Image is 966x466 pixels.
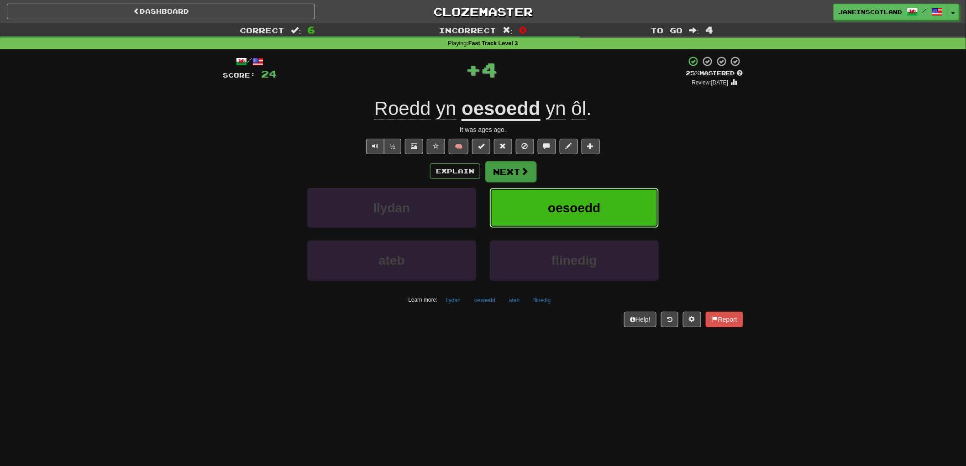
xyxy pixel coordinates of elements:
[436,98,456,120] span: yn
[329,4,637,20] a: Clozemaster
[366,139,384,154] button: Play sentence audio (ctl+space)
[490,241,659,280] button: flinedig
[481,58,497,81] span: 4
[834,4,948,20] a: JaneinScotland /
[686,69,743,78] div: Mastered
[449,139,468,154] button: 🧠
[364,139,401,154] div: Text-to-speech controls
[541,98,592,120] span: .
[485,161,536,182] button: Next
[689,26,699,34] span: :
[494,139,512,154] button: Reset to 0% Mastered (alt+r)
[261,68,277,79] span: 24
[582,139,600,154] button: Add to collection (alt+a)
[548,201,600,215] span: oesoedd
[307,24,315,35] span: 6
[405,139,423,154] button: Show image (alt+x)
[462,98,541,121] u: oesoedd
[409,297,438,303] small: Learn more:
[519,24,527,35] span: 0
[223,71,256,79] span: Score:
[374,98,431,120] span: Roedd
[7,4,315,19] a: Dashboard
[560,139,578,154] button: Edit sentence (alt+d)
[291,26,301,34] span: :
[441,293,466,307] button: llydan
[384,139,401,154] button: ½
[427,139,445,154] button: Favorite sentence (alt+f)
[686,69,699,77] span: 25 %
[651,26,683,35] span: To go
[661,312,678,327] button: Round history (alt+y)
[504,293,525,307] button: ateb
[516,139,534,154] button: Ignore sentence (alt+i)
[624,312,656,327] button: Help!
[373,201,410,215] span: llydan
[923,7,927,14] span: /
[307,188,476,228] button: llydan
[430,163,480,179] button: Explain
[538,139,556,154] button: Discuss sentence (alt+u)
[223,56,277,67] div: /
[465,56,481,83] span: +
[528,293,556,307] button: flinedig
[705,24,713,35] span: 4
[572,98,587,120] span: ôl
[223,125,743,134] div: It was ages ago.
[546,98,566,120] span: yn
[692,79,729,86] small: Review: [DATE]
[706,312,743,327] button: Report
[551,253,597,267] span: flinedig
[468,40,518,47] strong: Fast Track Level 3
[307,241,476,280] button: ateb
[472,139,490,154] button: Set this sentence to 100% Mastered (alt+m)
[839,8,903,16] span: JaneinScotland
[490,188,659,228] button: oesoedd
[469,293,500,307] button: oesoedd
[378,253,405,267] span: ateb
[503,26,513,34] span: :
[240,26,285,35] span: Correct
[439,26,497,35] span: Incorrect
